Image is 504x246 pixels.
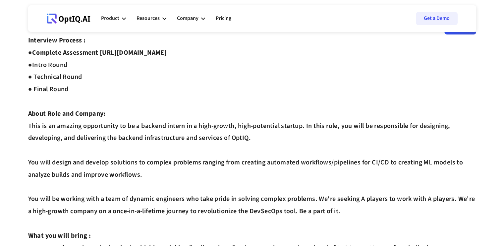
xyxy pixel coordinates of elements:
strong: About Role and Company: [28,109,106,118]
div: Product [101,14,119,23]
a: Pricing [216,9,231,29]
a: Get a Demo [416,12,458,25]
strong: What you will bring : [28,231,91,240]
strong: Complete Assessment [URL][DOMAIN_NAME] ● [28,48,167,70]
div: Company [177,9,205,29]
div: Resources [137,14,160,23]
div: Company [177,14,198,23]
strong: Interview Process : [28,36,86,45]
div: Resources [137,9,166,29]
a: Webflow Homepage [47,9,90,29]
div: Product [101,9,126,29]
